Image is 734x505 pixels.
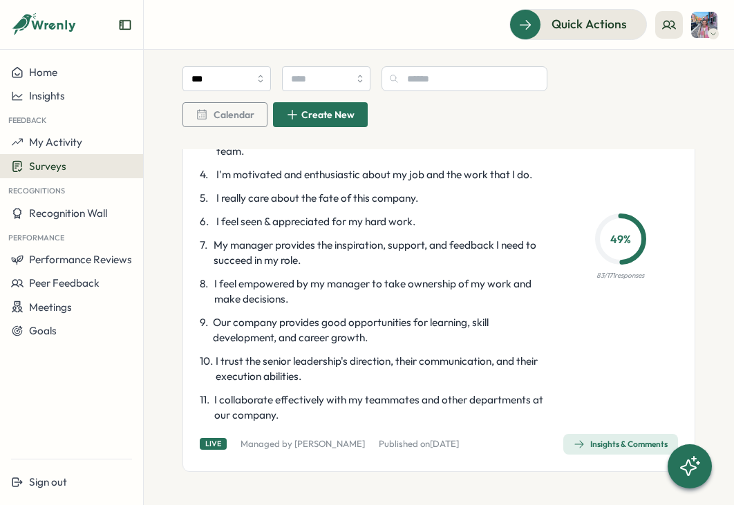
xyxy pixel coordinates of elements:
button: Create New [273,102,368,127]
span: 4 . [200,167,214,182]
span: Sign out [29,475,67,488]
span: Peer Feedback [29,276,100,289]
button: Calendar [182,102,267,127]
span: 6 . [200,214,214,229]
span: Recognition Wall [29,207,107,220]
span: Create New [301,110,355,120]
span: Performance Reviews [29,253,132,266]
span: Insights [29,89,65,102]
span: 8 . [200,276,211,307]
img: Tamsin Colsey [691,12,717,38]
p: 49 % [599,230,642,247]
div: Insights & Comments [574,439,668,450]
p: Managed by [241,438,365,450]
span: I really care about the fate of this company. [216,191,418,206]
button: Expand sidebar [118,18,132,32]
span: Quick Actions [552,15,627,33]
span: Calendar [214,110,254,120]
a: [PERSON_NAME] [294,438,365,449]
span: Surveys [29,160,66,173]
span: 10 . [200,354,213,384]
span: 5 . [200,191,214,206]
span: My Activity [29,135,82,149]
span: 11 . [200,392,211,423]
span: Goals [29,324,57,337]
p: Published on [379,438,459,450]
div: Live [200,438,227,450]
button: Insights & Comments [563,434,678,455]
span: Meetings [29,301,72,314]
span: I collaborate effectively with my teammates and other departments at our company. [214,392,546,423]
span: I feel empowered by my manager to take ownership of my work and make decisions. [214,276,546,307]
span: Our company provides good opportunities for learning, skill development, and career growth. [213,315,546,345]
button: Quick Actions [509,9,647,39]
span: I trust the senior leadership's direction, their communication, and their execution abilities. [216,354,546,384]
span: [DATE] [430,438,459,449]
p: 83 / 171 responses [596,270,644,281]
span: Home [29,66,57,79]
span: My manager provides the inspiration, support, and feedback I need to succeed in my role. [214,238,546,268]
span: 9 . [200,315,210,345]
span: I'm motivated and enthusiastic about my job and the work that I do. [216,167,532,182]
span: I feel seen & appreciated for my hard work. [216,214,415,229]
span: 7 . [200,238,211,268]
